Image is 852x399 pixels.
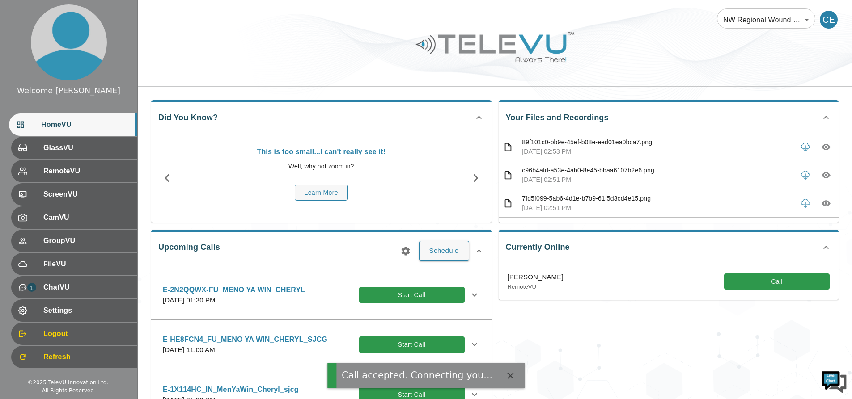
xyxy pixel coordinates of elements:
[522,222,793,231] p: 4a19de6c-1be9-4fb6-bfc2-bcf2f93a80ae.png
[342,369,492,382] div: Call accepted. Connecting you...
[163,384,299,395] p: E-1X114HC_IN_MenYaWin_Cheryl_sjcg
[11,276,137,298] div: 1ChatVU
[11,230,137,252] div: GroupVU
[419,241,469,260] button: Schedule
[522,166,793,175] p: c96b4afd-a53e-4ab0-8e45-bbaa6107b2e6.png
[522,138,793,147] p: 89f101c0-bb9e-45ef-b08e-eed01ea0bca7.png
[295,185,348,201] button: Learn More
[163,295,305,306] p: [DATE] 01:30 PM
[508,282,564,291] p: RemoteVU
[821,368,848,395] img: Chat Widget
[163,345,327,355] p: [DATE] 11:00 AM
[43,259,130,269] span: FileVU
[359,287,465,303] button: Start Call
[187,147,455,157] p: This is too small...I can't really see it!
[43,143,130,153] span: GlassVU
[43,189,130,200] span: ScreenVU
[11,346,137,368] div: Refresh
[43,235,130,246] span: GroupVU
[17,85,120,97] div: Welcome [PERSON_NAME]
[43,305,130,316] span: Settings
[43,352,130,362] span: Refresh
[41,119,130,130] span: HomeVU
[43,282,130,293] span: ChatVU
[43,212,130,223] span: CamVU
[522,203,793,213] p: [DATE] 02:51 PM
[724,273,830,290] button: Call
[163,334,327,345] p: E-HE8FCN4_FU_MENO YA WIN_CHERYL_SJCG
[11,299,137,322] div: Settings
[508,272,564,282] p: [PERSON_NAME]
[522,147,793,156] p: [DATE] 02:53 PM
[31,4,107,80] img: profile.png
[156,279,487,311] div: E-2N2QQWX-FU_MENO YA WIN_CHERYL[DATE] 01:30 PMStart Call
[11,160,137,182] div: RemoteVU
[11,137,137,159] div: GlassVU
[11,206,137,229] div: CamVU
[717,7,815,32] div: NW Regional Wound Care
[820,11,838,29] div: CE
[156,329,487,361] div: E-HE8FCN4_FU_MENO YA WIN_CHERYL_SJCG[DATE] 11:00 AMStart Call
[9,113,137,136] div: HomeVU
[415,29,576,66] img: Logo
[163,285,305,295] p: E-2N2QQWX-FU_MENO YA WIN_CHERYL
[11,183,137,206] div: ScreenVU
[522,175,793,185] p: [DATE] 02:51 PM
[43,166,130,176] span: RemoteVU
[11,253,137,275] div: FileVU
[27,283,36,292] p: 1
[522,194,793,203] p: 7fd5f099-5ab6-4d1e-b7b9-61f5d3cd4e15.png
[11,323,137,345] div: Logout
[359,336,465,353] button: Start Call
[187,162,455,171] p: Well, why not zoom in?
[43,328,130,339] span: Logout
